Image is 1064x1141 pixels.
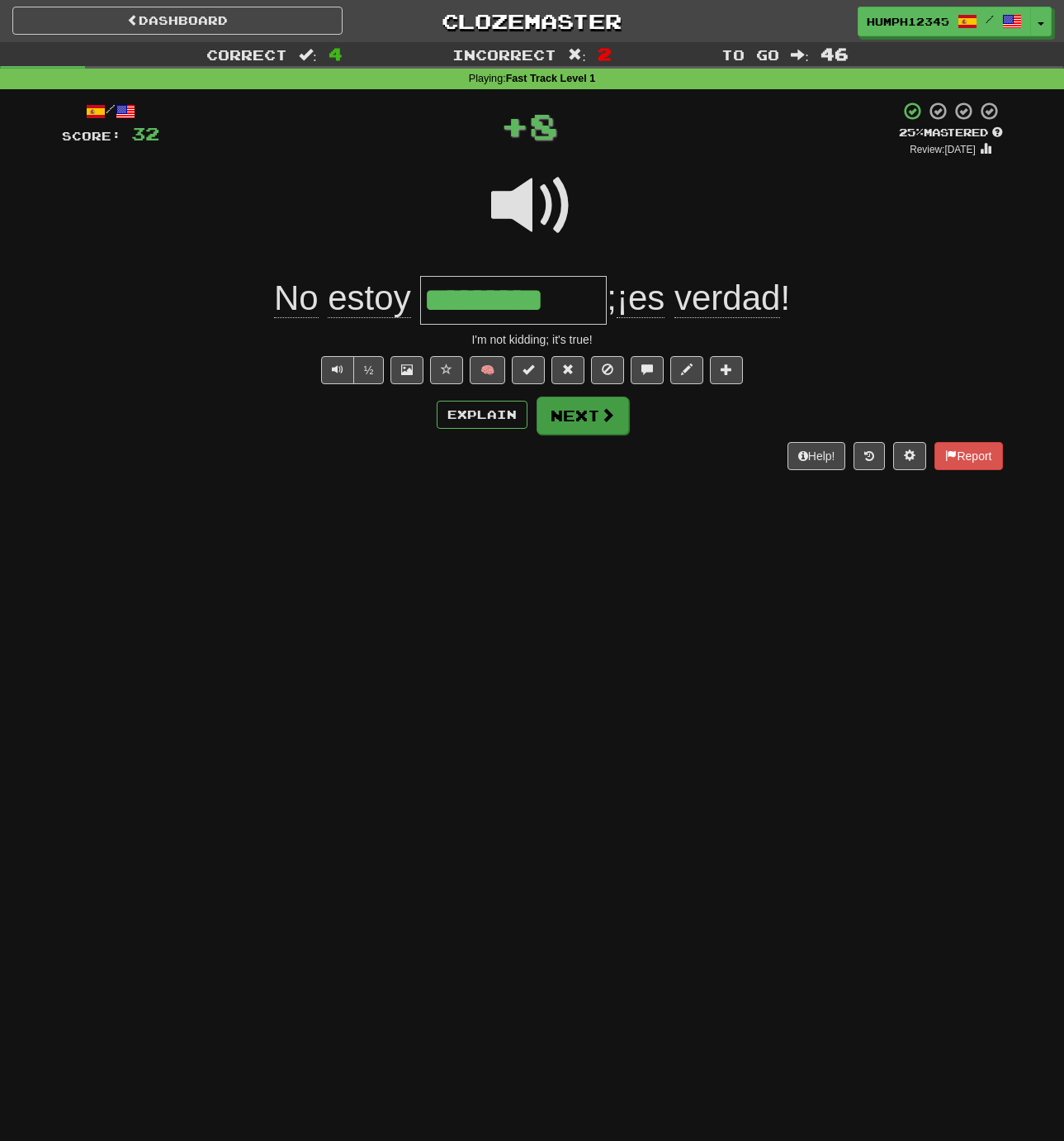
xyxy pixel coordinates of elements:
small: Review: [DATE] [910,144,976,155]
button: Add to collection (alt+a) [710,356,743,384]
span: To go [721,46,779,63]
span: ; ! [607,278,790,318]
a: Clozemaster [367,7,698,36]
span: HUMPH12345 [867,14,949,29]
span: 8 [529,105,558,146]
span: + [500,101,529,150]
button: Favorite sentence (alt+f) [430,356,463,384]
span: Correct [206,46,287,63]
span: : [299,48,317,62]
strong: Fast Track Level 1 [506,73,596,84]
button: Ignore sentence (alt+i) [591,356,624,384]
span: Score: [62,129,121,143]
button: 🧠 [470,356,505,384]
span: estoy [328,278,410,318]
span: 2 [598,44,612,64]
button: Explain [437,401,527,429]
button: Reset to 0% Mastered (alt+r) [551,356,584,384]
span: verdad [674,278,780,318]
span: : [791,48,809,62]
button: Show image (alt+x) [390,356,423,384]
span: 25 % [899,126,924,139]
div: / [62,101,159,121]
button: Report [934,442,1002,470]
span: 46 [820,44,849,64]
span: Incorrect [452,46,556,63]
a: HUMPH12345 / [858,7,1031,36]
span: ¡es [617,278,664,318]
span: 4 [329,44,343,64]
button: ½ [353,356,385,384]
button: Next [537,397,629,435]
button: Set this sentence to 100% Mastered (alt+m) [512,356,545,384]
button: Help! [787,442,846,470]
span: 32 [131,123,159,144]
button: Discuss sentence (alt+u) [631,356,664,384]
span: No [274,278,319,318]
button: Round history (alt+y) [854,442,885,470]
div: I'm not kidding; it's true! [62,331,1003,348]
div: Mastered [899,126,1003,140]
span: : [568,48,586,62]
div: Text-to-speech controls [318,356,385,384]
a: Dashboard [12,7,343,35]
button: Play sentence audio (ctl+space) [321,356,354,384]
button: Edit sentence (alt+d) [670,356,703,384]
span: / [986,13,994,25]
